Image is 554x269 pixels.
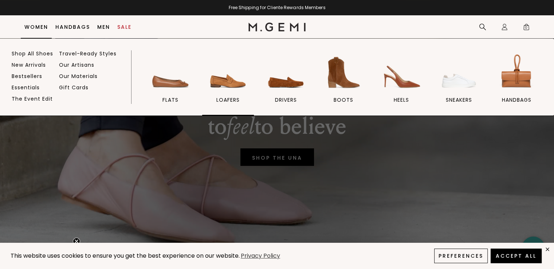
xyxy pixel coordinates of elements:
a: Gift Cards [59,84,89,91]
span: This website uses cookies to ensure you get the best experience on our website. [11,252,240,260]
a: Shop All Shoes [12,50,53,57]
a: Privacy Policy (opens in a new tab) [240,252,281,261]
a: flats [145,52,196,116]
button: Preferences [434,249,488,263]
span: heels [393,97,409,103]
img: flats [150,52,191,93]
img: BOOTS [323,52,364,93]
span: sneakers [446,97,472,103]
button: Accept All [491,249,542,263]
img: loafers [208,52,248,93]
a: Our Artisans [59,62,94,68]
img: sneakers [439,52,479,93]
a: New Arrivals [12,62,46,68]
a: heels [375,52,427,116]
span: 0 [523,25,530,32]
span: drivers [275,97,297,103]
span: handbags [502,97,531,103]
img: handbags [496,52,537,93]
a: BOOTS [318,52,369,116]
span: loafers [216,97,240,103]
img: M.Gemi [248,23,306,31]
a: handbags [491,52,542,116]
a: Our Materials [59,73,98,79]
a: sneakers [433,52,485,116]
a: Sale [117,24,131,30]
div: close [545,246,550,252]
a: drivers [260,52,311,116]
a: Women [24,24,48,30]
a: Handbags [55,24,90,30]
a: Bestsellers [12,73,42,79]
button: Close teaser [73,238,80,245]
a: loafers [202,52,254,116]
img: heels [381,52,421,93]
a: Travel-Ready Styles [59,50,117,57]
a: The Event Edit [12,95,53,102]
span: flats [162,97,178,103]
img: drivers [266,52,306,93]
a: Men [97,24,110,30]
a: Essentials [12,84,40,91]
span: BOOTS [334,97,353,103]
